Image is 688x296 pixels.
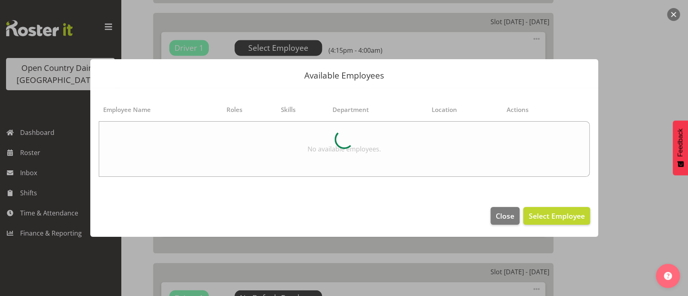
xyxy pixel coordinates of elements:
[491,207,520,225] button: Close
[528,211,584,221] span: Select Employee
[523,207,590,225] button: Select Employee
[496,211,514,221] span: Close
[664,272,672,280] img: help-xxl-2.png
[673,120,688,175] button: Feedback - Show survey
[677,128,684,157] span: Feedback
[98,71,590,80] p: Available Employees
